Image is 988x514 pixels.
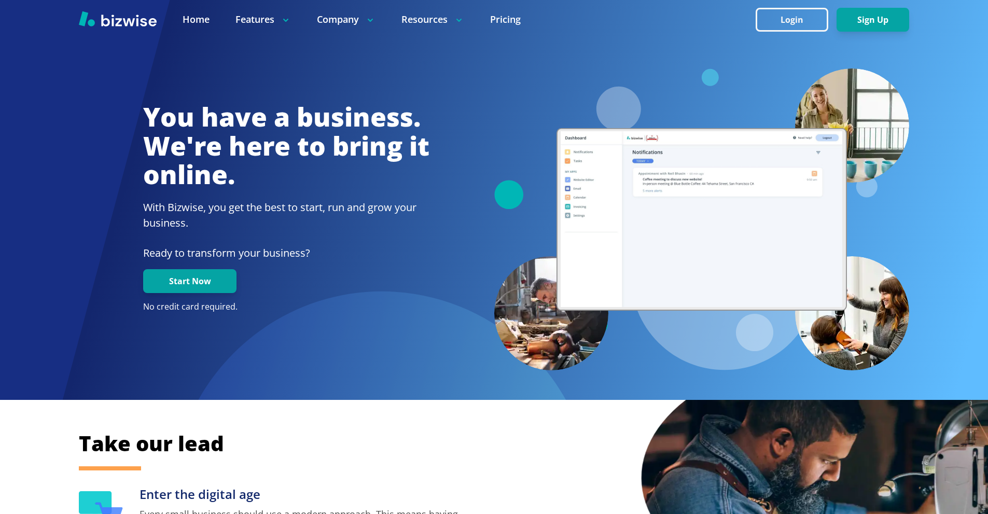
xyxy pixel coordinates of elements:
[756,15,837,25] a: Login
[235,13,291,26] p: Features
[143,103,429,189] h1: You have a business. We're here to bring it online.
[143,276,236,286] a: Start Now
[79,429,857,457] h2: Take our lead
[490,13,521,26] a: Pricing
[143,269,236,293] button: Start Now
[183,13,210,26] a: Home
[837,15,909,25] a: Sign Up
[756,8,828,32] button: Login
[143,200,429,231] h2: With Bizwise, you get the best to start, run and grow your business.
[317,13,375,26] p: Company
[143,301,429,313] p: No credit card required.
[401,13,464,26] p: Resources
[79,11,157,26] img: Bizwise Logo
[837,8,909,32] button: Sign Up
[143,245,429,261] p: Ready to transform your business?
[140,486,468,503] h3: Enter the digital age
